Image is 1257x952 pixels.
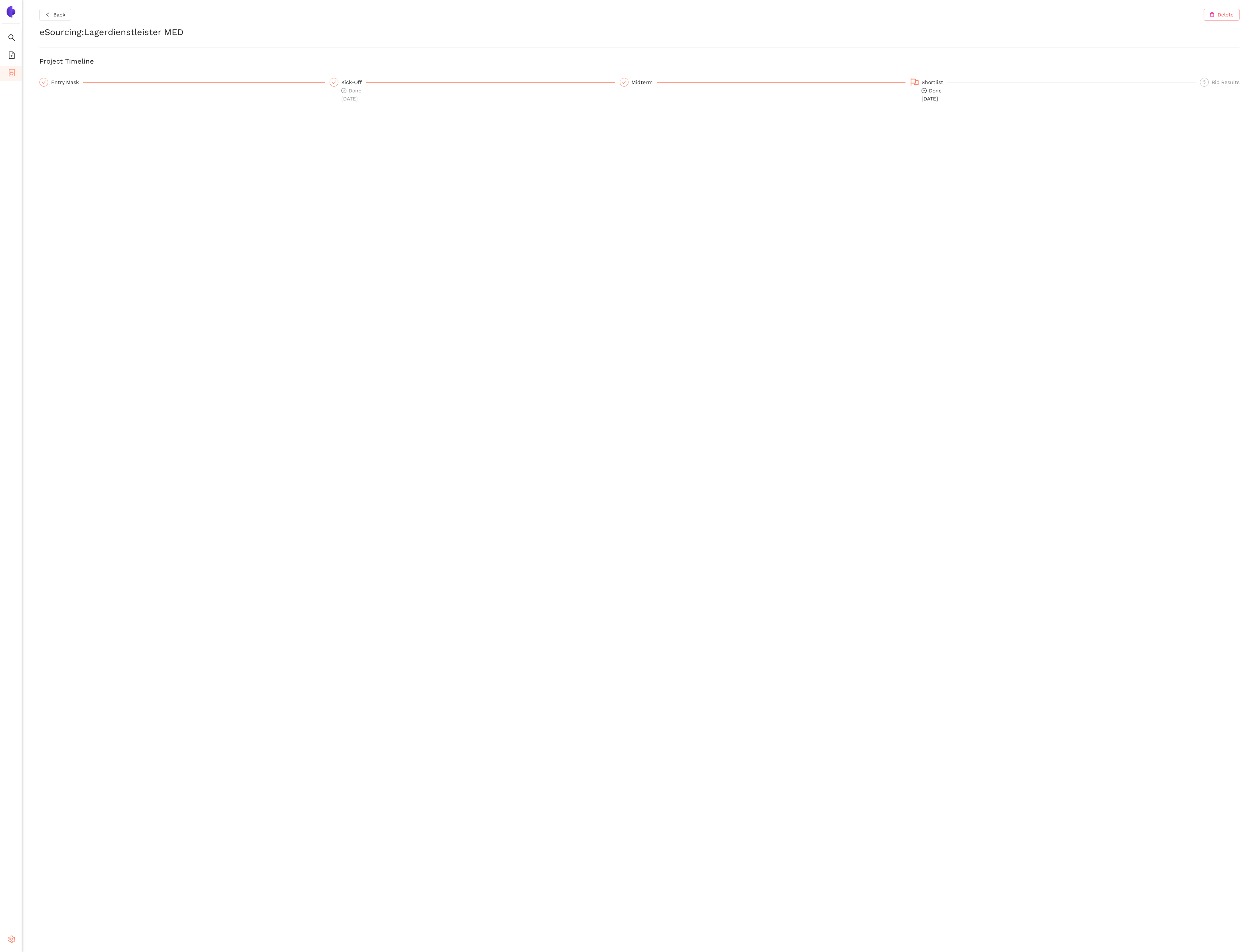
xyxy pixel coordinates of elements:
[42,80,46,84] span: check
[922,78,948,87] div: Shortlist
[910,78,1196,103] div: Shortlistcheck-circleDone[DATE]
[5,6,17,18] img: Logo
[1209,12,1215,18] span: delete
[1218,11,1234,19] span: Delete
[8,66,15,81] span: container
[39,57,1239,66] h3: Project Timeline
[341,88,361,102] span: Done [DATE]
[922,88,942,102] span: Done [DATE]
[1212,79,1239,85] span: Bid Results
[922,88,927,93] span: check-circle
[910,78,919,87] span: flag
[8,49,15,64] span: file-add
[1204,9,1239,20] button: deleteDelete
[622,80,626,84] span: check
[332,80,336,84] span: check
[51,78,83,87] div: Entry Mask
[8,933,15,948] span: setting
[1203,80,1206,85] span: 5
[631,78,657,87] div: Midterm
[39,26,1239,39] h2: eSourcing : Lagerdienstleister MED
[341,88,346,93] span: check-circle
[341,78,366,87] div: Kick-Off
[39,9,71,20] button: leftBack
[8,31,15,46] span: search
[53,11,65,19] span: Back
[45,12,50,18] span: left
[39,78,325,87] div: Entry Mask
